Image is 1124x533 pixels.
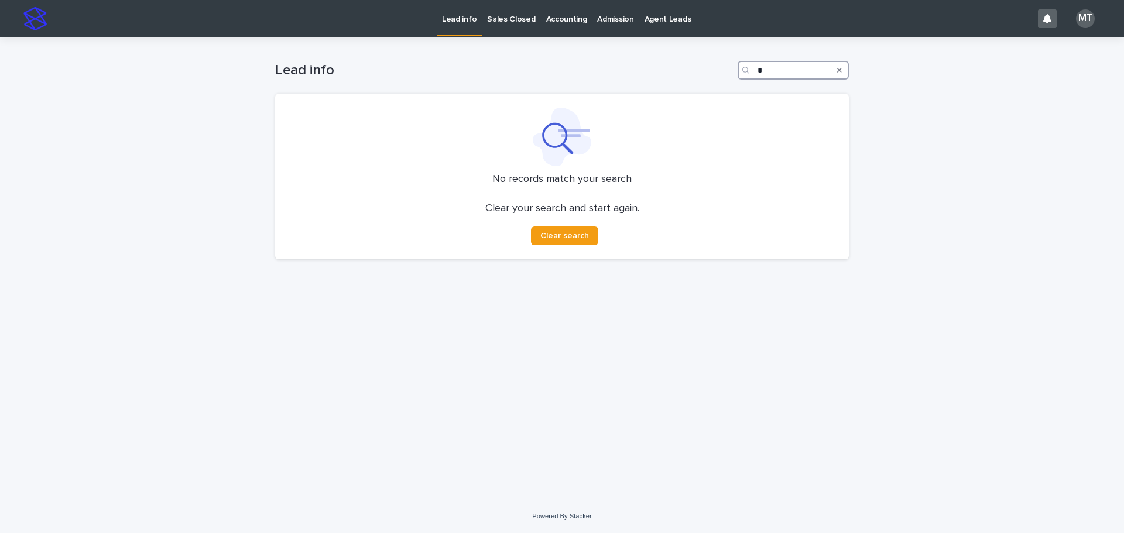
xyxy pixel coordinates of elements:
[289,173,835,186] p: No records match your search
[275,62,733,79] h1: Lead info
[540,232,589,240] span: Clear search
[23,7,47,30] img: stacker-logo-s-only.png
[1076,9,1095,28] div: MT
[531,226,598,245] button: Clear search
[738,61,849,80] input: Search
[485,202,639,215] p: Clear your search and start again.
[532,513,591,520] a: Powered By Stacker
